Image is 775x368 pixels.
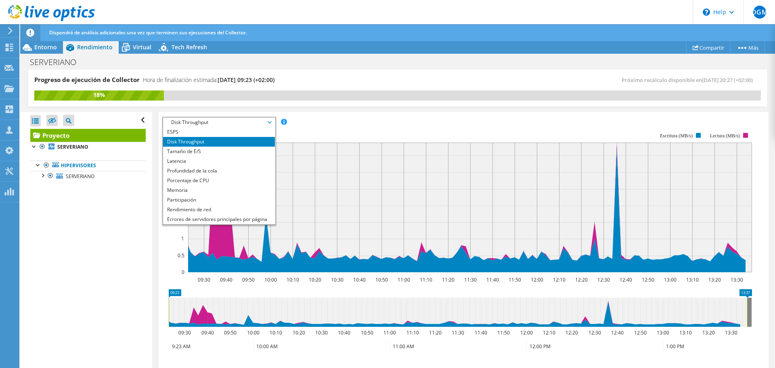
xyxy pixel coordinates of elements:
text: 11:10 [406,329,419,336]
span: Tech Refresh [172,43,207,51]
span: Dispondrá de análisis adicionales una vez que terminen sus ejecuciones del Collector. [49,29,247,36]
text: 11:00 [383,329,396,336]
text: 12:40 [611,329,624,336]
li: Rendimiento de red [163,205,275,214]
a: Hipervisores [30,160,146,171]
span: Próximo recálculo disponible en [622,76,757,84]
text: 12:20 [575,276,588,283]
text: 12:50 [642,276,654,283]
text: 10:50 [375,276,388,283]
text: 12:30 [589,329,601,336]
a: Más [730,41,765,54]
text: 09:50 [224,329,237,336]
text: 13:00 [657,329,669,336]
text: 13:10 [686,276,699,283]
text: 13:00 [664,276,677,283]
text: 10:00 [247,329,260,336]
a: SERVERIANO [30,142,146,152]
span: OGM [753,6,766,19]
text: 10:10 [270,329,282,336]
text: 10:30 [315,329,328,336]
li: Profundidad de la cola [163,166,275,176]
span: [DATE] 09:23 (+02:00) [218,76,274,84]
div: 18% [34,90,164,99]
text: 11:40 [475,329,487,336]
text: 11:10 [420,276,432,283]
span: SERVERIANO [66,173,94,180]
text: 09:40 [220,276,232,283]
text: Lectura (MB/s) [710,133,740,139]
li: Memoria [163,185,275,195]
text: 12:00 [531,276,543,283]
span: Rendimiento [77,43,113,51]
text: 13:20 [702,329,715,336]
a: Compartir [686,41,731,54]
h1: SERVERIANO [26,58,89,67]
text: 10:10 [287,276,299,283]
li: ESPS [163,127,275,137]
text: 11:20 [442,276,455,283]
text: 09:50 [242,276,255,283]
text: 10:00 [264,276,277,283]
text: 12:00 [520,329,533,336]
li: Tamaño de E/S [163,147,275,156]
text: 0 [182,269,184,275]
text: 0.5 [178,252,184,259]
text: 11:00 [398,276,410,283]
li: Latencia [163,156,275,166]
span: [DATE] 20:27 (+02:00) [702,76,753,84]
text: 10:40 [338,329,350,336]
li: Disk Throughput [163,137,275,147]
b: SERVERIANO [57,143,88,150]
text: 12:10 [553,276,566,283]
text: 09:30 [178,329,191,336]
h4: Hora de finalización estimada: [143,76,274,84]
a: SERVERIANO [30,171,146,181]
span: Virtual [133,43,151,51]
text: 11:40 [486,276,499,283]
text: 13:10 [679,329,692,336]
span: Disk Throughput [167,118,271,127]
text: 12:10 [543,329,555,336]
text: 11:30 [464,276,477,283]
svg: \n [703,8,710,16]
li: Porcentaje de CPU [163,176,275,185]
text: 10:50 [361,329,373,336]
text: 11:30 [452,329,464,336]
text: 10:40 [353,276,366,283]
text: 1 [181,235,184,242]
li: Errores de servidores principales por página [163,214,275,224]
text: 12:30 [597,276,610,283]
text: 11:50 [509,276,521,283]
li: Participación [163,195,275,205]
text: 12:20 [566,329,578,336]
a: Proyecto [30,129,146,142]
text: 13:30 [731,276,743,283]
text: 13:30 [725,329,737,336]
text: 10:30 [331,276,344,283]
text: 12:40 [620,276,632,283]
text: 13:20 [708,276,721,283]
text: 10:20 [293,329,305,336]
text: 11:20 [429,329,442,336]
text: 10:20 [309,276,321,283]
text: 09:40 [201,329,214,336]
span: Entorno [34,43,57,51]
text: 09:30 [198,276,210,283]
text: 12:50 [634,329,647,336]
text: 11:50 [497,329,510,336]
text: Escritura (MB/s) [660,133,693,139]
